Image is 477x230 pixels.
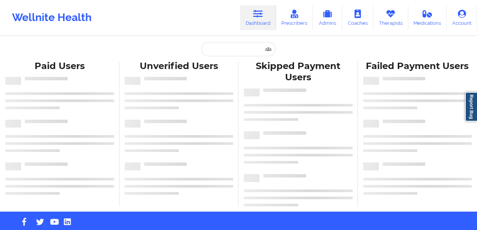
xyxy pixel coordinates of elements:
[363,60,472,72] div: Failed Payment Users
[373,5,408,30] a: Therapists
[408,5,447,30] a: Medications
[125,60,234,72] div: Unverified Users
[240,5,276,30] a: Dashboard
[342,5,373,30] a: Coaches
[5,60,114,72] div: Paid Users
[465,92,477,122] a: Report Bug
[447,5,477,30] a: Account
[313,5,342,30] a: Admins
[244,60,353,84] div: Skipped Payment Users
[276,5,313,30] a: Prescribers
